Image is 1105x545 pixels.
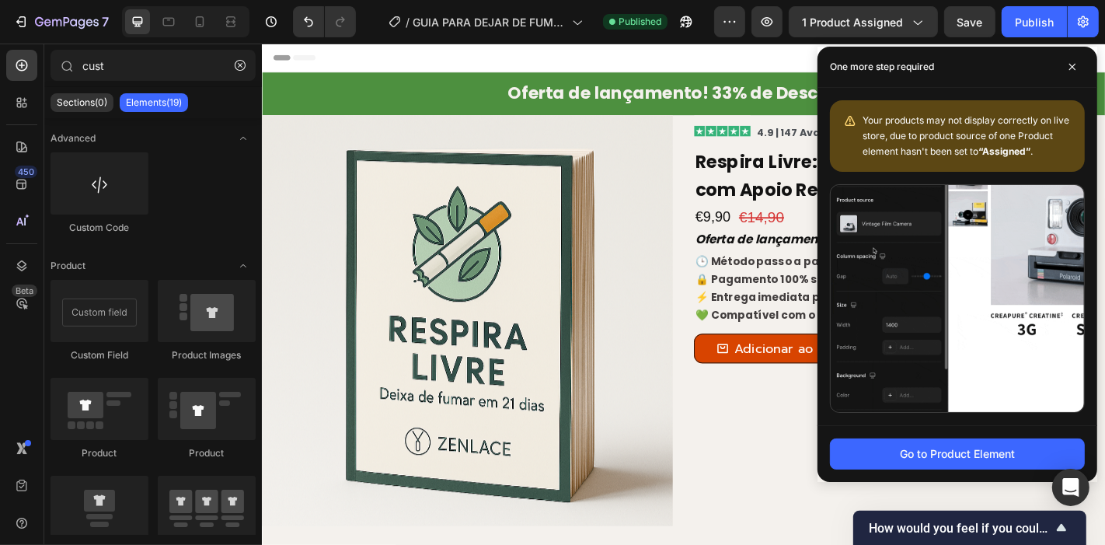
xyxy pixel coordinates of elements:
[51,131,96,145] span: Advanced
[51,446,148,460] div: Product
[158,348,256,362] div: Product Images
[126,96,182,109] p: Elements(19)
[413,14,566,30] span: GUIA PARA DEJAR DE FUMAR
[802,14,903,30] span: 1 product assigned
[231,253,256,278] span: Toggle open
[293,6,356,37] div: Undo/Redo
[957,16,983,29] span: Save
[1015,14,1054,30] div: Publish
[869,521,1052,536] span: How would you feel if you could no longer use GemPages?
[978,145,1030,157] b: “Assigned”
[619,15,661,29] span: Published
[15,166,37,178] div: 450
[526,180,579,204] div: €14,90
[478,229,932,312] h2: 🕒 Método passo a passo em apenas 21 dias 🔒 Pagamento 100% seguro ⚡ Entrega imediata por email 💚 C...
[830,438,1085,470] button: Go to Product Element
[548,91,660,107] span: 4.9 | 147 Avaliações
[523,330,673,344] div: Adicionar ao Carrinho
[900,445,1015,462] div: Go to Product Element
[789,6,938,37] button: 1 product assigned
[231,126,256,151] span: Toggle open
[6,6,116,37] button: 7
[944,6,995,37] button: Save
[863,114,1069,157] span: Your products may not display correctly on live store, due to product source of one Product eleme...
[478,180,520,203] div: €9,90
[1052,469,1089,506] div: Open Intercom Messenger
[869,519,1071,537] button: Show survey - How would you feel if you could no longer use GemPages?
[102,12,109,31] p: 7
[51,348,148,362] div: Custom Field
[406,14,410,30] span: /
[262,44,1105,545] iframe: Design area
[478,79,540,114] img: Alt Image
[830,59,934,75] p: One more step required
[51,50,256,81] input: Search Sections & Elements
[57,96,107,109] p: Sections(0)
[478,321,698,354] button: Adicionar ao Carrinho
[1002,6,1067,37] button: Publish
[12,285,37,297] div: Beta
[51,221,148,235] div: Custom Code
[51,259,85,273] span: Product
[158,446,256,460] div: Product
[478,204,932,229] h2: Oferta de lançamento! Termina hoje às 23:59.
[478,114,932,180] h1: Respira Livre: Deixa de Fumar em 21 Dias com Apoio Real e Ferramentas Naturais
